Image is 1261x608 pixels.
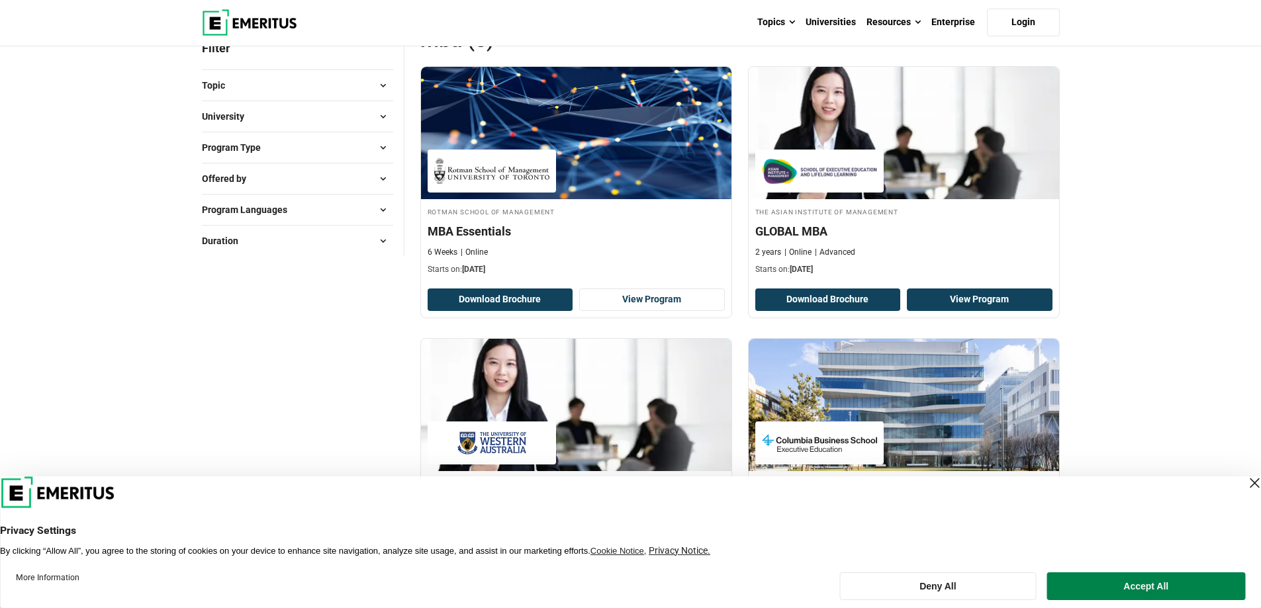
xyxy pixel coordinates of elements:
[815,247,855,258] p: Advanced
[749,67,1059,282] a: Business Management Course by The Asian Institute of Management - September 30, 2025 The Asian In...
[428,288,573,311] button: Download Brochure
[202,26,393,69] p: Filter
[579,288,725,311] a: View Program
[987,9,1060,36] a: Login
[762,156,877,186] img: The Asian Institute of Management
[428,223,725,239] h4: MBA Essentials
[434,428,549,458] img: The University of Western Australia
[428,247,457,258] p: 6 Weeks
[755,264,1052,275] p: Starts on:
[907,288,1052,311] a: View Program
[461,247,488,258] p: Online
[202,171,257,186] span: Offered by
[428,264,725,275] p: Starts on:
[421,67,731,199] img: MBA Essentials | Online Business Management Course
[762,428,877,458] img: Columbia Business School Executive Education
[790,265,813,274] span: [DATE]
[202,200,393,220] button: Program Languages
[202,231,393,251] button: Duration
[749,339,1059,471] img: Columbia Management Essentials (Online) | Online Leadership Course
[755,288,901,311] button: Download Brochure
[755,223,1052,239] h4: GLOBAL MBA
[421,339,731,471] img: GLOBAL MBA | Online Business Management Course
[784,247,812,258] p: Online
[421,67,731,282] a: Business Management Course by Rotman School of Management - September 4, 2025 Rotman School of Ma...
[428,206,725,217] h4: Rotman School of Management
[755,206,1052,217] h4: The Asian Institute of Management
[202,107,393,126] button: University
[202,234,249,248] span: Duration
[202,169,393,189] button: Offered by
[421,339,731,554] a: Business Management Course by The University of Western Australia - September 30, 2025 The Univer...
[202,202,298,217] span: Program Languages
[202,78,236,93] span: Topic
[202,75,393,95] button: Topic
[202,138,393,157] button: Program Type
[462,265,485,274] span: [DATE]
[202,140,271,155] span: Program Type
[749,67,1059,199] img: GLOBAL MBA | Online Business Management Course
[755,247,781,258] p: 2 years
[202,109,255,124] span: University
[749,339,1059,537] a: Leadership Course by Columbia Business School Executive Education - Columbia Business School Exec...
[434,156,549,186] img: Rotman School of Management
